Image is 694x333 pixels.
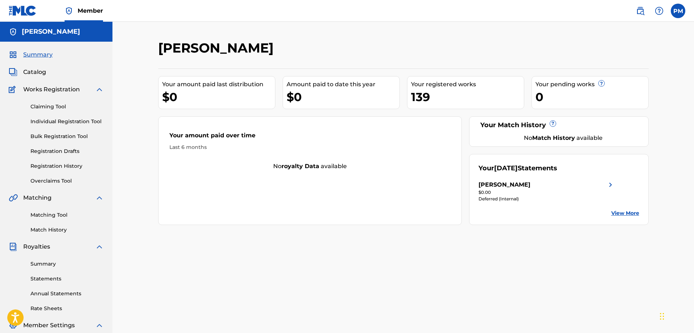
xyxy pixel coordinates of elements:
img: Catalog [9,68,17,76]
a: Matching Tool [30,211,104,219]
span: Member [78,7,103,15]
span: Catalog [23,68,46,76]
div: Drag [660,305,664,327]
div: Your amount paid last distribution [162,80,275,89]
img: search [636,7,645,15]
span: [DATE] [494,164,518,172]
img: Works Registration [9,85,18,94]
iframe: Chat Widget [658,298,694,333]
img: right chevron icon [606,180,615,189]
img: Royalties [9,242,17,251]
span: Member Settings [23,321,75,330]
img: MLC Logo [9,5,37,16]
a: Summary [30,260,104,268]
div: Your amount paid over time [169,131,451,143]
div: Help [652,4,666,18]
strong: Match History [532,134,575,141]
a: Claiming Tool [30,103,104,111]
div: No available [488,134,639,142]
img: expand [95,321,104,330]
img: expand [95,85,104,94]
a: Match History [30,226,104,234]
div: [PERSON_NAME] [479,180,530,189]
a: Statements [30,275,104,283]
span: Matching [23,193,52,202]
a: Overclaims Tool [30,177,104,185]
div: Amount paid to date this year [287,80,399,89]
img: Member Settings [9,321,17,330]
div: $0 [162,89,275,105]
a: [PERSON_NAME]right chevron icon$0.00Deferred (Internal) [479,180,615,202]
span: Royalties [23,242,50,251]
img: Matching [9,193,18,202]
span: ? [599,80,604,86]
a: Registration Drafts [30,147,104,155]
a: CatalogCatalog [9,68,46,76]
div: Last 6 months [169,143,451,151]
img: Top Rightsholder [65,7,73,15]
h2: [PERSON_NAME] [158,40,277,56]
a: Individual Registration Tool [30,118,104,125]
div: $0.00 [479,189,615,196]
span: ? [550,121,556,126]
img: Summary [9,50,17,59]
div: No available [159,162,462,171]
div: Your Statements [479,163,557,173]
a: Registration History [30,162,104,170]
span: Summary [23,50,53,59]
div: Deferred (Internal) [479,196,615,202]
div: Your Match History [479,120,639,130]
img: expand [95,193,104,202]
div: User Menu [671,4,685,18]
strong: royalty data [282,163,319,170]
h5: PAUL GABRIEL MARCHESANI [22,28,80,36]
a: Public Search [633,4,648,18]
span: Works Registration [23,85,80,94]
iframe: Resource Center [674,220,694,278]
a: Bulk Registration Tool [30,133,104,140]
img: expand [95,242,104,251]
a: View More [611,209,639,217]
div: Your registered works [411,80,524,89]
a: Annual Statements [30,290,104,297]
div: $0 [287,89,399,105]
a: Rate Sheets [30,305,104,312]
a: SummarySummary [9,50,53,59]
img: Accounts [9,28,17,36]
div: Your pending works [535,80,648,89]
div: 139 [411,89,524,105]
img: help [655,7,664,15]
div: 0 [535,89,648,105]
